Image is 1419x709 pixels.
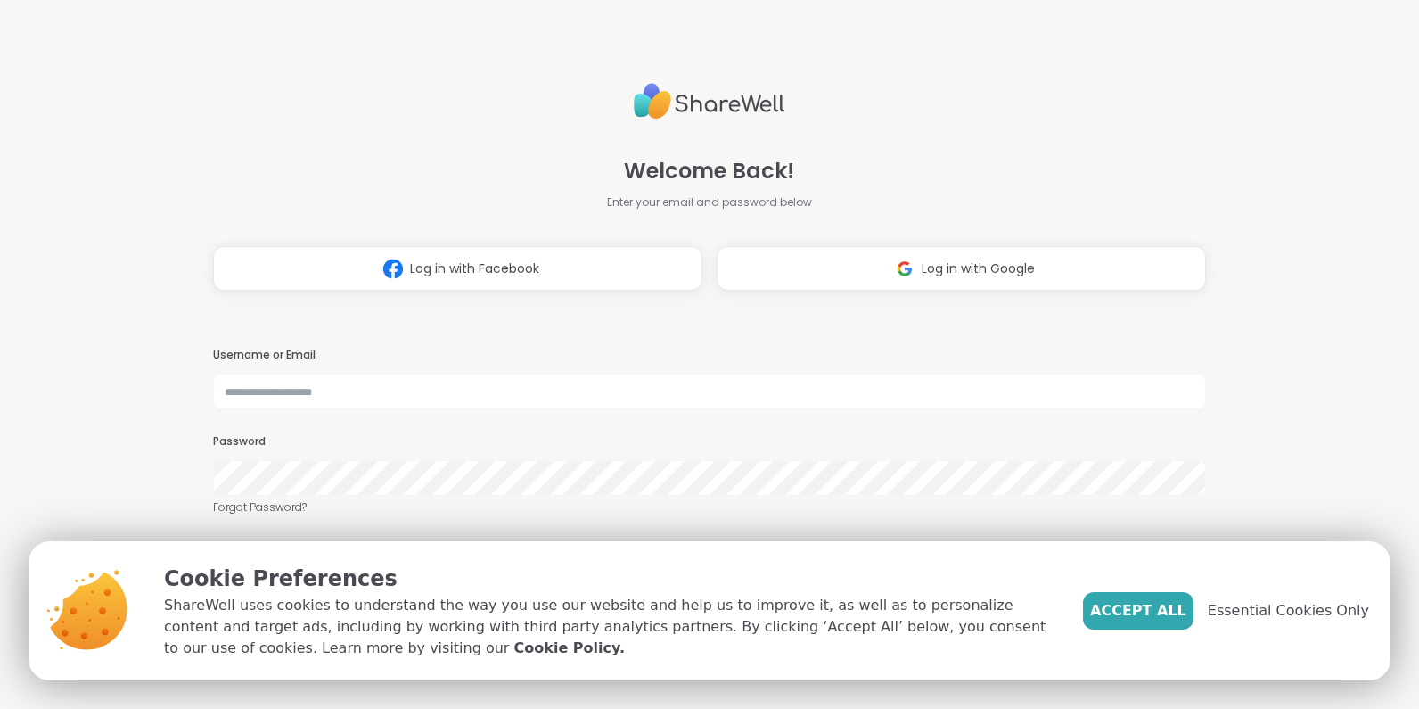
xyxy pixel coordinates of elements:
span: Log in with Google [922,260,1035,278]
img: ShareWell Logo [634,76,785,127]
button: Log in with Facebook [213,246,702,291]
span: Enter your email and password below [607,194,812,210]
button: Accept All [1083,592,1193,630]
img: ShareWell Logomark [888,252,922,285]
a: Cookie Policy. [514,638,625,659]
h3: Username or Email [213,348,1206,363]
a: Forgot Password? [213,499,1206,515]
button: Log in with Google [717,246,1206,291]
span: Welcome Back! [624,155,794,187]
img: ShareWell Logomark [376,252,410,285]
p: ShareWell uses cookies to understand the way you use our website and help us to improve it, as we... [164,595,1054,659]
p: Cookie Preferences [164,563,1054,595]
span: Essential Cookies Only [1208,600,1369,622]
span: Accept All [1090,600,1186,622]
h3: Password [213,434,1206,449]
span: Log in with Facebook [410,260,539,278]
